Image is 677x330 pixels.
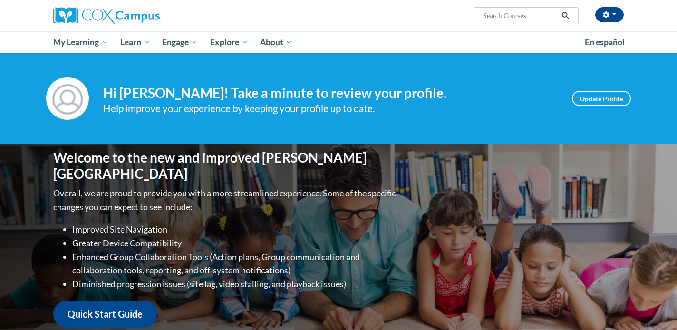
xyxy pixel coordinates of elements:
[53,7,160,24] img: Cox Campus
[53,150,398,182] h1: Welcome to the new and improved [PERSON_NAME][GEOGRAPHIC_DATA]
[72,277,398,291] li: Diminished progression issues (site lag, video stalling, and playback issues)
[72,223,398,236] li: Improved Site Navigation
[103,85,558,101] h4: Hi [PERSON_NAME]! Take a minute to review your profile.
[114,31,156,53] a: Learn
[639,292,669,322] iframe: Button to launch messaging window
[210,37,248,48] span: Explore
[260,37,292,48] span: About
[204,31,254,53] a: Explore
[53,7,234,24] a: Cox Campus
[72,236,398,250] li: Greater Device Compatibility
[572,91,631,106] a: Update Profile
[162,37,198,48] span: Engage
[53,37,108,48] span: My Learning
[72,250,398,278] li: Enhanced Group Collaboration Tools (Action plans, Group communication and collaboration tools, re...
[482,10,558,21] input: Search Courses
[585,37,625,47] span: En español
[558,10,572,21] button: Search
[156,31,204,53] a: Engage
[595,7,624,22] button: Account Settings
[47,31,114,53] a: My Learning
[103,101,558,116] div: Help improve your experience by keeping your profile up to date.
[579,32,631,52] a: En español
[120,37,150,48] span: Learn
[46,77,89,120] img: Profile Image
[53,301,157,328] a: Quick Start Guide
[53,186,398,214] p: Overall, we are proud to provide you with a more streamlined experience. Some of the specific cha...
[254,31,299,53] a: About
[39,31,638,53] div: Main menu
